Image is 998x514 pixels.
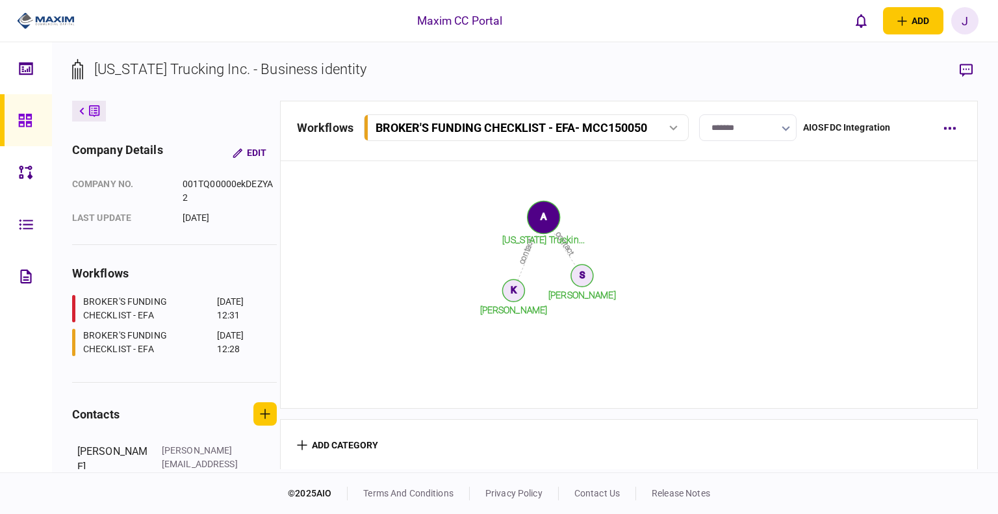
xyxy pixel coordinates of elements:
div: AIOSFDC Integration [803,121,891,135]
a: terms and conditions [363,488,454,498]
text: K [511,284,517,294]
div: last update [72,211,170,225]
div: [DATE] [183,211,277,225]
div: workflows [72,264,277,282]
text: contact [517,237,535,265]
text: A [541,211,546,222]
img: client company logo [17,11,75,31]
tspan: [US_STATE] Truckin... [502,235,585,245]
div: company details [72,141,163,164]
button: J [951,7,979,34]
button: open notifications list [848,7,875,34]
div: workflows [297,119,353,136]
a: BROKER'S FUNDING CHECKLIST - EFA[DATE] 12:31 [72,295,261,322]
a: BROKER'S FUNDING CHECKLIST - EFA[DATE] 12:28 [72,329,261,356]
div: 001TQ00000ekDEZYA2 [183,177,277,205]
button: open adding identity options [883,7,943,34]
div: [PERSON_NAME][EMAIL_ADDRESS][DOMAIN_NAME] [162,444,246,485]
div: [DATE] 12:28 [217,329,261,356]
a: privacy policy [485,488,543,498]
text: S [580,269,585,279]
div: BROKER'S FUNDING CHECKLIST - EFA [83,329,214,356]
button: Edit [222,141,277,164]
div: [DATE] 12:31 [217,295,261,322]
tspan: [PERSON_NAME] [480,305,547,315]
div: Maxim CC Portal [417,12,503,29]
button: BROKER'S FUNDING CHECKLIST - EFA- MCC150050 [364,114,689,141]
div: [PERSON_NAME] [77,444,149,498]
div: [US_STATE] Trucking Inc. - Business identity [94,58,367,80]
div: BROKER'S FUNDING CHECKLIST - EFA [83,295,214,322]
div: company no. [72,177,170,205]
tspan: [PERSON_NAME] [548,290,616,300]
a: release notes [652,488,710,498]
a: contact us [574,488,620,498]
div: BROKER'S FUNDING CHECKLIST - EFA - MCC150050 [376,121,647,135]
button: add category [297,440,378,450]
div: contacts [72,405,120,423]
div: © 2025 AIO [288,487,348,500]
